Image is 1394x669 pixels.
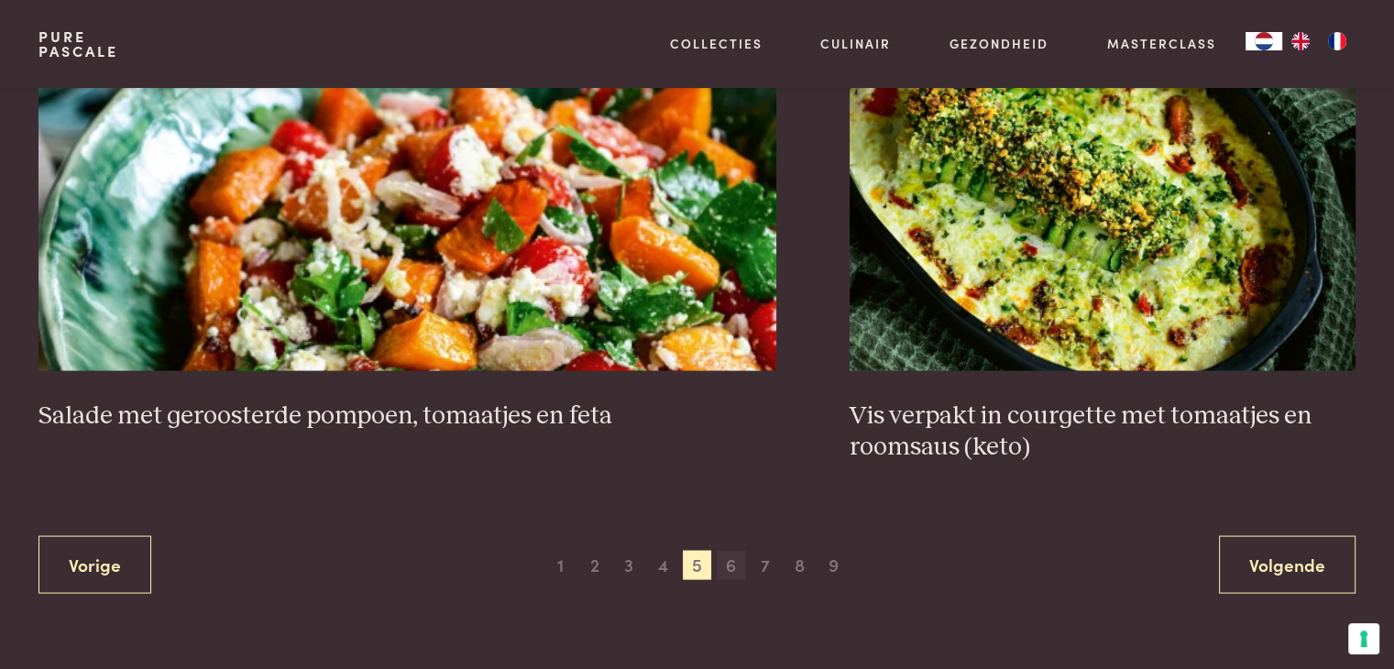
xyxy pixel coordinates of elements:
[546,550,576,579] span: 1
[717,550,746,579] span: 6
[818,550,848,579] span: 9
[850,4,1356,370] img: Vis verpakt in courgette met tomaatjes en roomsaus (keto)
[580,550,609,579] span: 2
[1282,32,1356,50] ul: Language list
[1282,32,1319,50] a: EN
[820,34,891,53] a: Culinair
[850,4,1356,463] a: Vis verpakt in courgette met tomaatjes en roomsaus (keto) Vis verpakt in courgette met tomaatjes ...
[38,4,776,370] img: Salade met geroosterde pompoen, tomaatjes en feta
[1246,32,1282,50] a: NL
[38,535,151,593] a: Vorige
[648,550,677,579] span: 4
[1348,623,1379,654] button: Uw voorkeuren voor toestemming voor trackingtechnologieën
[1319,32,1356,50] a: FR
[949,34,1048,53] a: Gezondheid
[1246,32,1356,50] aside: Language selected: Nederlands
[785,550,814,579] span: 8
[850,400,1356,463] h3: Vis verpakt in courgette met tomaatjes en roomsaus (keto)
[38,400,776,432] h3: Salade met geroosterde pompoen, tomaatjes en feta
[1246,32,1282,50] div: Language
[670,34,763,53] a: Collecties
[751,550,780,579] span: 7
[1107,34,1216,53] a: Masterclass
[38,4,776,431] a: Salade met geroosterde pompoen, tomaatjes en feta Salade met geroosterde pompoen, tomaatjes en feta
[1219,535,1356,593] a: Volgende
[38,29,118,59] a: PurePascale
[683,550,712,579] span: 5
[614,550,643,579] span: 3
